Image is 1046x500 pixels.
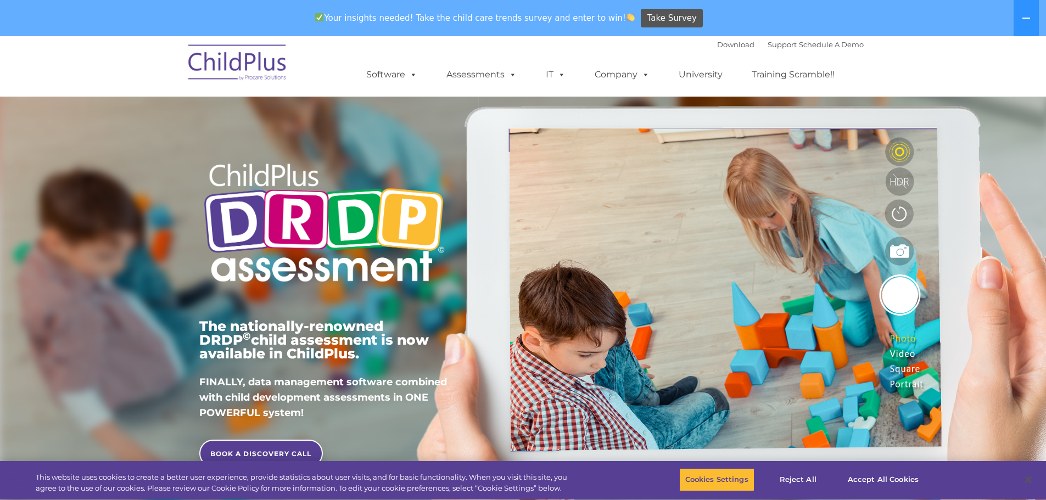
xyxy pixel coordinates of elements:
[199,376,447,419] span: FINALLY, data management software combined with child development assessments in ONE POWERFUL sys...
[764,468,832,491] button: Reject All
[435,64,528,86] a: Assessments
[799,40,864,49] a: Schedule A Demo
[668,64,734,86] a: University
[535,64,577,86] a: IT
[199,440,323,467] a: BOOK A DISCOVERY CALL
[679,468,754,491] button: Cookies Settings
[199,149,449,300] img: Copyright - DRDP Logo Light
[584,64,661,86] a: Company
[311,7,640,29] span: Your insights needed! Take the child care trends survey and enter to win!
[627,13,635,21] img: 👏
[183,37,293,92] img: ChildPlus by Procare Solutions
[36,472,575,493] div: This website uses cookies to create a better user experience, provide statistics about user visit...
[717,40,754,49] a: Download
[315,13,323,21] img: ✅
[717,40,864,49] font: |
[842,468,925,491] button: Accept All Cookies
[768,40,797,49] a: Support
[243,330,251,342] sup: ©
[641,9,703,28] a: Take Survey
[199,318,429,362] span: The nationally-renowned DRDP child assessment is now available in ChildPlus.
[1016,468,1041,492] button: Close
[741,64,846,86] a: Training Scramble!!
[355,64,428,86] a: Software
[647,9,697,28] span: Take Survey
